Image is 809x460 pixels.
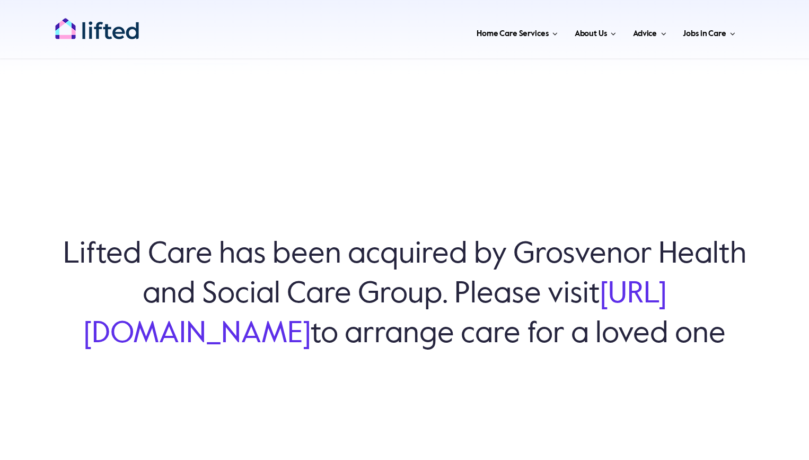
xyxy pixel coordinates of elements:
[53,235,756,354] h6: Lifted Care has been acquired by Grosvenor Health and Social Care Group. Please visit to arrange ...
[473,16,561,48] a: Home Care Services
[575,25,607,42] span: About Us
[680,16,738,48] a: Jobs in Care
[173,16,738,48] nav: Main Menu
[630,16,669,48] a: Advice
[477,25,548,42] span: Home Care Services
[571,16,619,48] a: About Us
[633,25,657,42] span: Advice
[683,25,726,42] span: Jobs in Care
[55,18,139,28] a: lifted-logo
